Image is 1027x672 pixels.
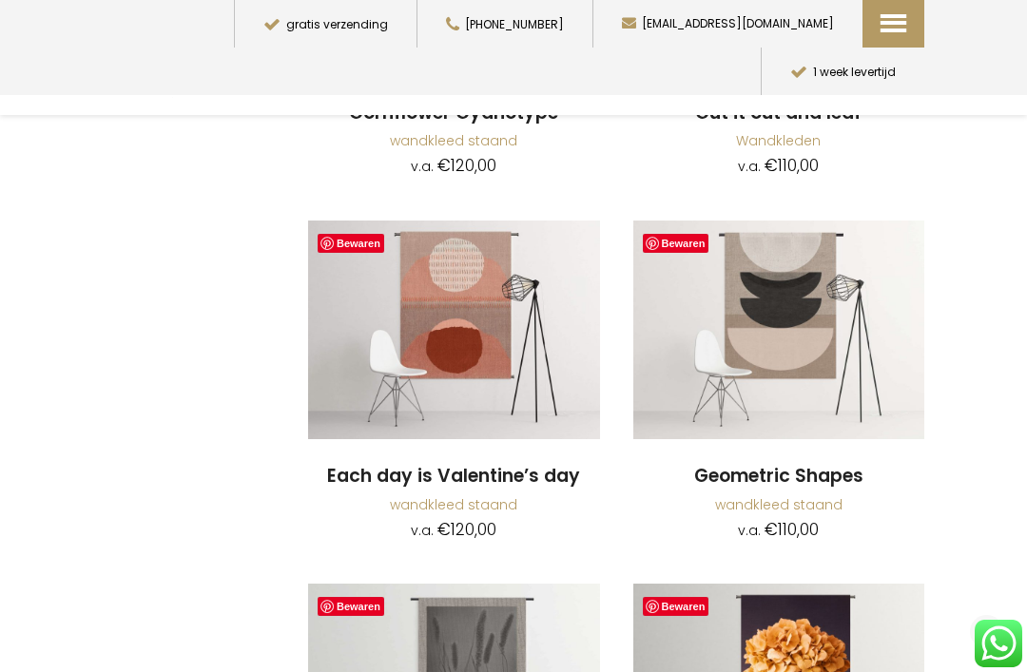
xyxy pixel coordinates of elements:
[437,518,496,541] bdi: 120,00
[765,518,819,541] bdi: 110,00
[437,154,451,177] span: €
[765,518,778,541] span: €
[765,154,819,177] bdi: 110,00
[411,157,434,176] span: v.a.
[715,495,843,514] a: wandkleed staand
[736,131,821,150] a: Wandkleden
[738,521,761,540] span: v.a.
[643,597,709,616] a: Bewaren
[437,154,496,177] bdi: 120,00
[633,221,925,439] img: Geometric Shapes
[390,495,517,514] a: wandkleed staand
[318,234,384,253] a: Bewaren
[390,131,517,150] a: wandkleed staand
[411,521,434,540] span: v.a.
[633,464,925,490] a: Geometric Shapes
[761,48,924,95] button: 1 week levertijd
[308,221,600,439] img: Each Day Is Valentine’s Day
[643,234,709,253] a: Bewaren
[437,518,451,541] span: €
[738,157,761,176] span: v.a.
[318,597,384,616] a: Bewaren
[308,464,600,490] a: Each day is Valentine’s day
[765,154,778,177] span: €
